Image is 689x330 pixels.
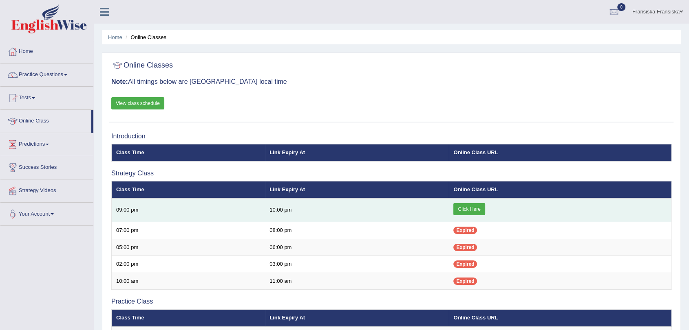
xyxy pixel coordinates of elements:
h2: Online Classes [111,59,173,72]
a: Home [108,34,122,40]
th: Online Class URL [449,144,671,161]
b: Note: [111,78,128,85]
a: Tests [0,87,93,107]
td: 10:00 am [112,273,265,290]
h3: All timings below are [GEOGRAPHIC_DATA] local time [111,78,671,85]
td: 08:00 pm [265,222,449,239]
a: Success Stories [0,156,93,177]
td: 11:00 am [265,273,449,290]
a: Practice Questions [0,63,93,84]
a: Predictions [0,133,93,153]
td: 07:00 pm [112,222,265,239]
h3: Practice Class [111,298,671,305]
a: View class schedule [111,97,164,109]
th: Online Class URL [449,181,671,198]
td: 05:00 pm [112,239,265,256]
th: Class Time [112,181,265,198]
th: Online Class URL [449,310,671,327]
th: Link Expiry At [265,181,449,198]
span: Expired [453,244,477,251]
span: Expired [453,278,477,285]
th: Class Time [112,310,265,327]
h3: Strategy Class [111,170,671,177]
td: 02:00 pm [112,256,265,273]
li: Online Classes [124,33,166,41]
td: 09:00 pm [112,198,265,222]
a: Online Class [0,110,91,130]
a: Home [0,40,93,61]
a: Strategy Videos [0,179,93,200]
td: 10:00 pm [265,198,449,222]
span: Expired [453,260,477,268]
th: Link Expiry At [265,144,449,161]
span: Expired [453,227,477,234]
td: 03:00 pm [265,256,449,273]
th: Class Time [112,144,265,161]
td: 06:00 pm [265,239,449,256]
a: Click Here [453,203,485,215]
h3: Introduction [111,133,671,140]
th: Link Expiry At [265,310,449,327]
span: 0 [617,3,625,11]
a: Your Account [0,203,93,223]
